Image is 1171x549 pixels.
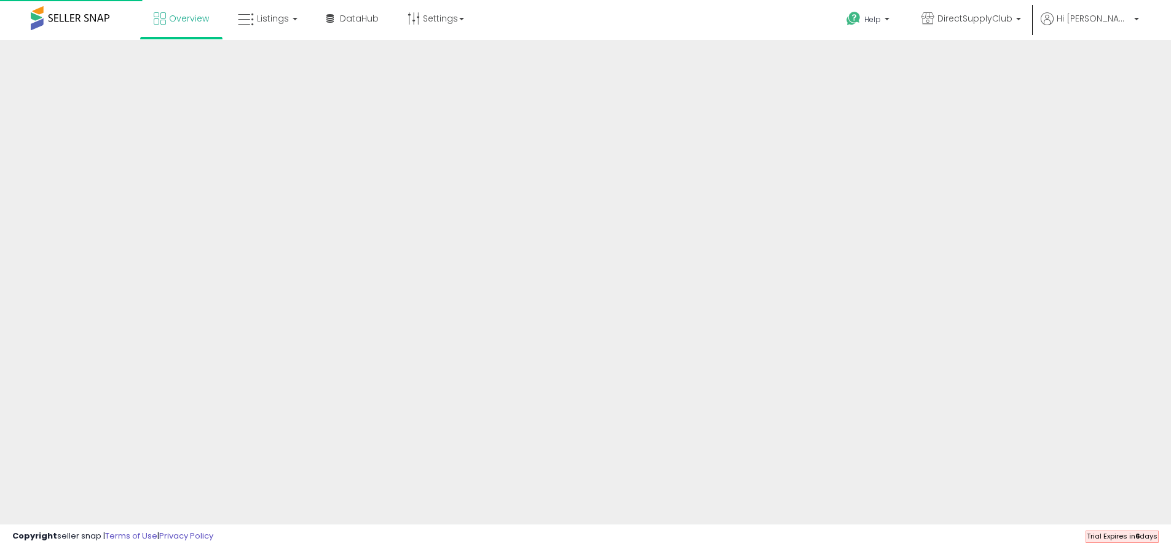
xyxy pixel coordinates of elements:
span: DirectSupplyClub [937,12,1012,25]
span: Overview [169,12,209,25]
span: DataHub [340,12,379,25]
strong: Copyright [12,530,57,542]
span: Listings [257,12,289,25]
a: Help [837,2,902,40]
a: Hi [PERSON_NAME] [1041,12,1139,40]
span: Trial Expires in days [1087,531,1157,541]
span: Hi [PERSON_NAME] [1057,12,1130,25]
div: seller snap | | [12,531,213,542]
a: Terms of Use [105,530,157,542]
b: 6 [1135,531,1140,541]
span: Help [864,14,881,25]
i: Get Help [846,11,861,26]
a: Privacy Policy [159,530,213,542]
